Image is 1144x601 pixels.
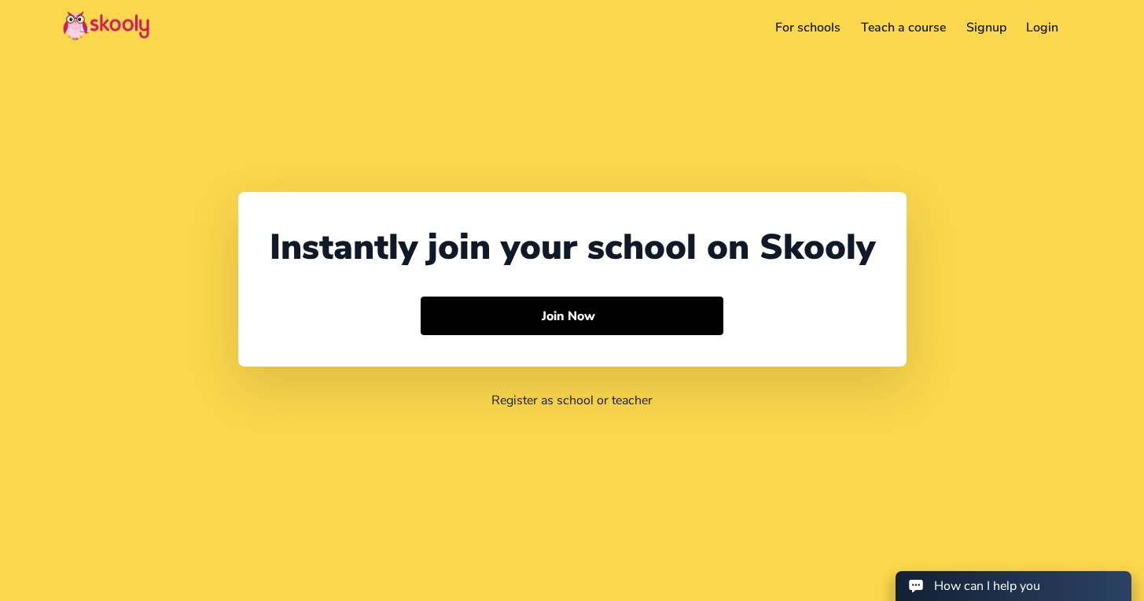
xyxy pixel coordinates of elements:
div: Instantly join your school on Skooly [270,223,875,271]
a: Teach a course [851,15,956,40]
a: Login [1016,15,1069,40]
a: Signup [956,15,1017,40]
img: Skooly [63,10,149,41]
a: For schools [766,15,852,40]
button: Join Now [421,297,723,336]
a: Register as school or teacher [491,392,653,409]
